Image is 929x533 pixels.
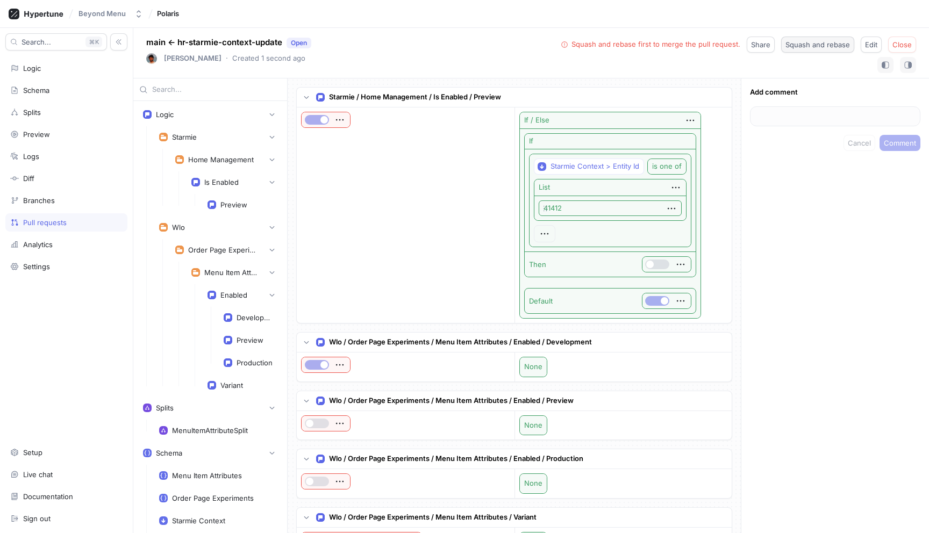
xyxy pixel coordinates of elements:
[529,136,533,147] p: If
[172,223,185,232] div: Wlo
[237,336,263,344] div: Preview
[524,115,549,126] div: If / Else
[23,64,41,73] div: Logic
[520,357,547,377] div: None
[172,471,242,480] div: Menu Item Attributes
[220,291,247,299] div: Enabled
[156,110,174,119] div: Logic
[237,313,273,322] div: Development
[529,296,553,307] p: Default
[146,37,311,49] p: main ← hr-starmie-context-update
[23,240,53,249] div: Analytics
[152,84,281,95] input: Search...
[232,53,305,64] p: Created 1 second ago
[74,5,147,23] button: Beyond Menu
[880,135,920,151] button: Comment
[23,218,67,227] div: Pull requests
[204,268,258,277] div: Menu Item Attributes
[861,37,882,53] button: Edit
[172,133,197,141] div: Starmie
[226,53,228,64] p: ‧
[329,92,501,103] p: Starmie / Home Management / Is Enabled / Preview
[892,41,912,48] span: Close
[848,140,871,146] span: Cancel
[23,196,55,205] div: Branches
[652,163,682,170] div: is one of
[172,516,225,525] div: Starmie Context
[329,337,592,348] p: Wlo / Order Page Experiments / Menu Item Attributes / Enabled / Development
[785,41,850,48] span: Squash and rebase
[23,492,73,501] div: Documentation
[146,53,157,64] img: User
[551,162,639,171] div: Starmie Context > Entity Id
[237,358,273,367] div: Production
[884,140,916,146] span: Comment
[156,404,174,412] div: Splits
[844,135,875,151] button: Cancel
[188,246,258,254] div: Order Page Experiments
[529,260,546,270] p: Then
[23,130,50,139] div: Preview
[172,426,248,435] div: MenuItemAttributeSplit
[22,39,51,45] span: Search...
[539,182,550,193] div: List
[865,41,877,48] span: Edit
[539,200,682,217] input: Enter number here
[156,449,182,457] div: Schema
[329,453,583,464] p: Wlo / Order Page Experiments / Menu Item Attributes / Enabled / Production
[750,87,920,98] p: Add comment
[204,178,239,186] div: Is Enabled
[23,514,51,523] div: Sign out
[157,10,179,17] span: Polaris
[78,9,126,18] div: Beyond Menu
[534,159,644,175] button: Starmie Context > Entity Id
[23,152,39,161] div: Logs
[329,512,537,523] p: Wlo / Order Page Experiments / Menu Item Attributes / Variant
[23,86,49,95] div: Schema
[85,37,102,47] div: K
[5,33,107,51] button: Search...K
[571,39,740,50] div: Squash and rebase first to merge the pull request.
[5,487,127,506] a: Documentation
[520,416,547,435] div: None
[220,200,247,209] div: Preview
[220,381,243,390] div: Variant
[23,174,34,183] div: Diff
[23,448,42,457] div: Setup
[888,37,916,53] button: Close
[291,38,307,48] div: Open
[164,53,221,64] p: [PERSON_NAME]
[23,470,53,479] div: Live chat
[23,262,50,271] div: Settings
[747,37,775,53] button: Share
[23,108,41,117] div: Splits
[520,474,547,493] div: None
[172,494,254,502] div: Order Page Experiments
[188,155,254,164] div: Home Management
[781,37,854,53] button: Squash and rebase
[329,395,574,406] p: Wlo / Order Page Experiments / Menu Item Attributes / Enabled / Preview
[751,41,770,48] span: Share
